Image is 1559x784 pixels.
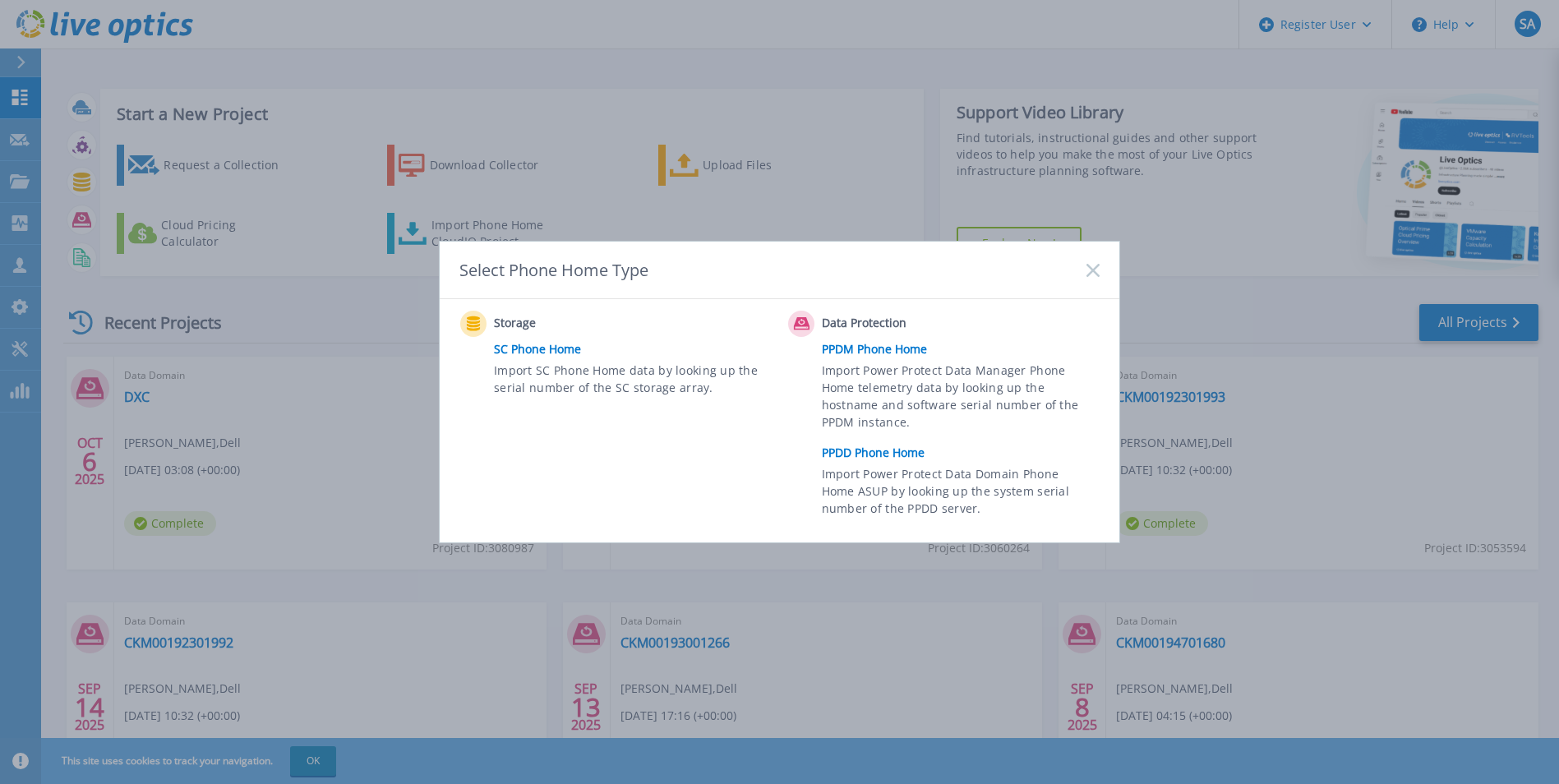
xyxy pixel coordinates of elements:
span: Storage [494,314,657,334]
a: PPDM Phone Home [822,337,1108,362]
span: Import SC Phone Home data by looking up the serial number of the SC storage array. [494,362,768,399]
a: SC Phone Home [494,337,780,362]
div: Select Phone Home Type [459,259,650,281]
span: Import Power Protect Data Domain Phone Home ASUP by looking up the system serial number of the PP... [822,465,1095,522]
span: Data Protection [822,314,985,334]
span: Import Power Protect Data Manager Phone Home telemetry data by looking up the hostname and softwa... [822,362,1095,437]
a: PPDD Phone Home [822,440,1108,465]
